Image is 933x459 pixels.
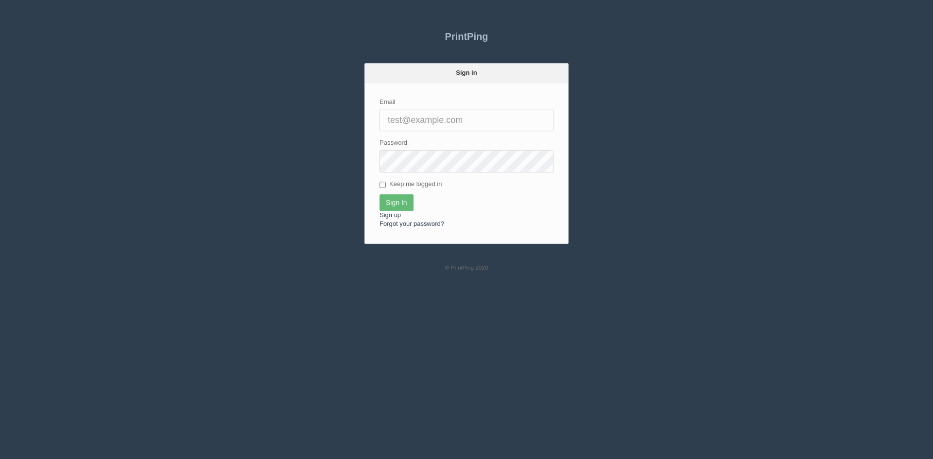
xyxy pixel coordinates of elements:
label: Email [380,98,396,107]
a: Sign up [380,211,401,219]
strong: Sign in [456,69,477,76]
label: Keep me logged in [380,180,442,189]
label: Password [380,138,407,148]
a: Forgot your password? [380,220,444,227]
input: test@example.com [380,109,553,131]
input: Keep me logged in [380,182,386,188]
small: © PrintPing 2020 [445,264,488,271]
input: Sign In [380,194,414,211]
a: PrintPing [364,24,569,49]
